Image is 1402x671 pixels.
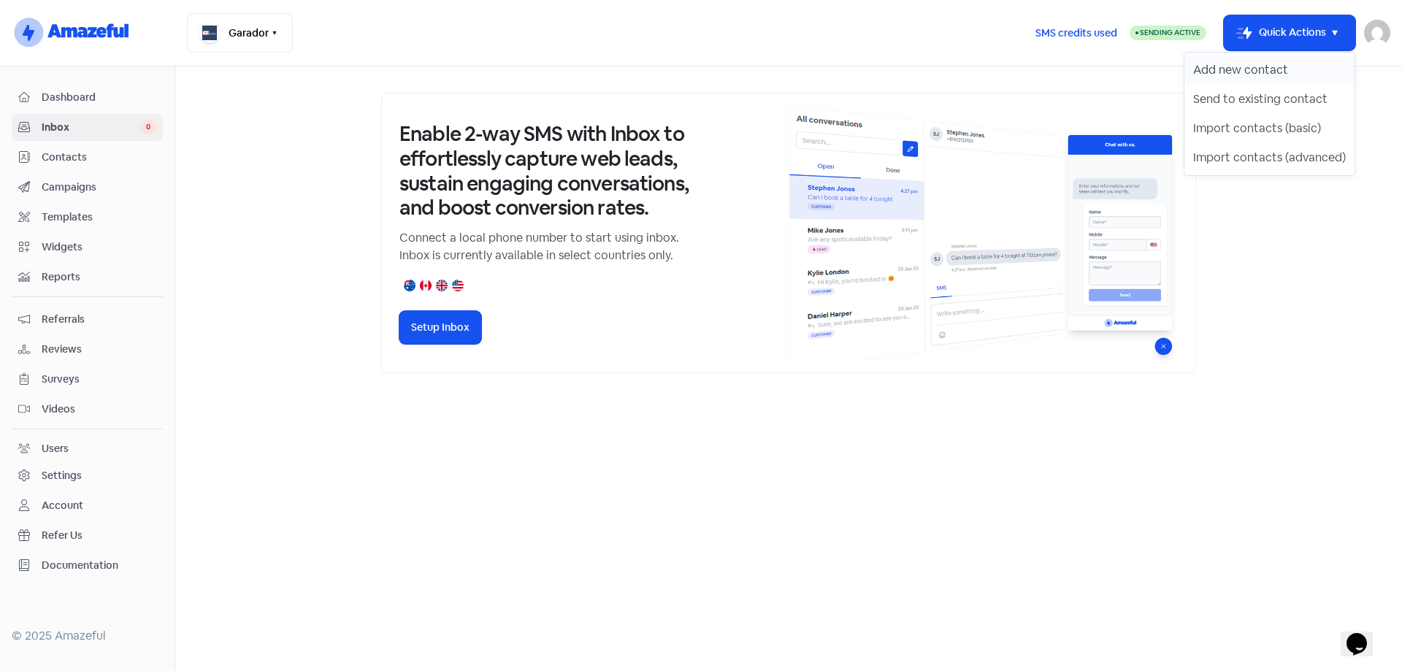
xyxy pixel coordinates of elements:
[12,492,163,519] a: Account
[436,280,448,291] img: united-kingdom.png
[1130,24,1206,42] a: Sending Active
[12,234,163,261] a: Widgets
[12,264,163,291] a: Reports
[1364,20,1390,46] img: User
[420,280,432,291] img: canada.png
[12,144,163,171] a: Contacts
[1184,55,1355,85] button: Add new contact
[42,312,156,327] span: Referrals
[42,180,156,195] span: Campaigns
[42,441,69,456] div: Users
[42,210,156,225] span: Templates
[12,366,163,393] a: Surveys
[452,280,464,291] img: united-states.png
[1341,613,1387,656] iframe: chat widget
[42,372,156,387] span: Surveys
[399,311,481,344] button: Setup Inbox
[12,522,163,549] a: Refer Us
[12,627,163,645] div: © 2025 Amazeful
[1224,15,1355,50] button: Quick Actions
[42,90,156,105] span: Dashboard
[12,552,163,579] a: Documentation
[12,462,163,489] a: Settings
[42,402,156,417] span: Videos
[42,120,140,135] span: Inbox
[42,342,156,357] span: Reviews
[42,269,156,285] span: Reports
[12,114,163,141] a: Inbox 0
[399,229,692,264] p: Connect a local phone number to start using inbox. Inbox is currently available in select countri...
[12,204,163,231] a: Templates
[42,528,156,543] span: Refer Us
[789,105,1178,361] img: inbox-default-image-2.png
[187,13,293,53] button: Garador
[1023,24,1130,39] a: SMS credits used
[42,498,83,513] div: Account
[12,174,163,201] a: Campaigns
[404,280,415,291] img: australia.png
[1035,26,1117,41] span: SMS credits used
[12,84,163,111] a: Dashboard
[12,396,163,423] a: Videos
[1184,114,1355,143] button: Import contacts (basic)
[1184,85,1355,114] button: Send to existing contact
[1140,28,1200,37] span: Sending Active
[42,468,82,483] div: Settings
[12,336,163,363] a: Reviews
[12,306,163,333] a: Referrals
[140,120,156,134] span: 0
[42,558,156,573] span: Documentation
[42,150,156,165] span: Contacts
[399,122,692,220] h3: Enable 2-way SMS with Inbox to effortlessly capture web leads, sustain engaging conversations, an...
[42,239,156,255] span: Widgets
[12,435,163,462] a: Users
[1184,143,1355,172] button: Import contacts (advanced)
